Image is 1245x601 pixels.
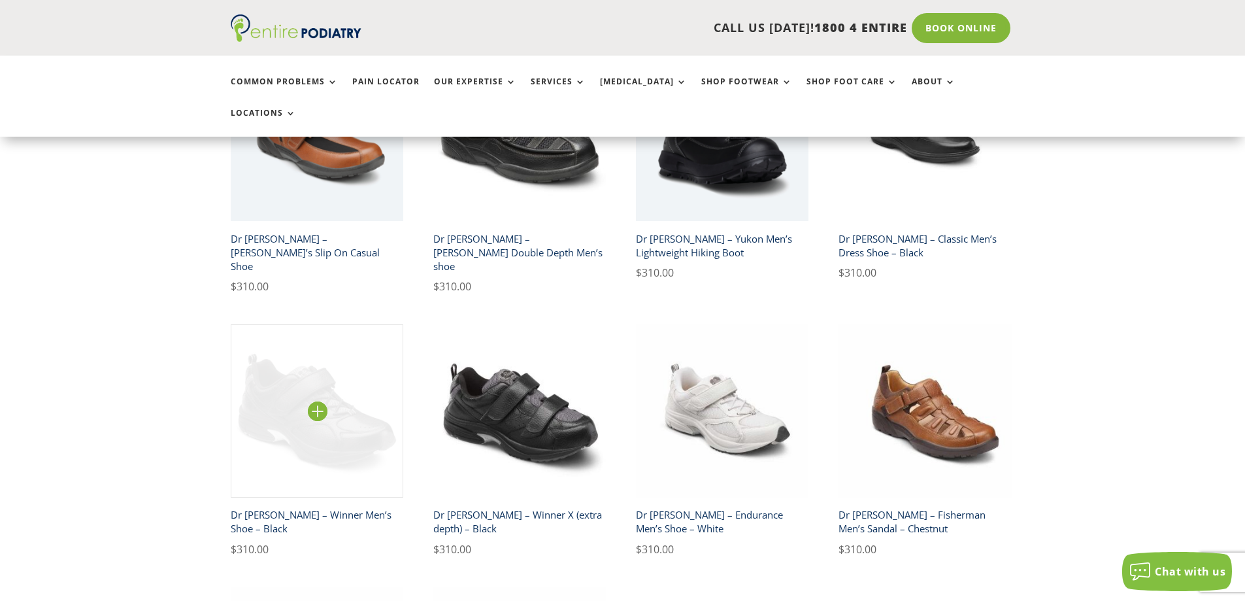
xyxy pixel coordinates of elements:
[636,504,809,541] h2: Dr [PERSON_NAME] – Endurance Men’s Shoe – White
[838,227,1012,264] h2: Dr [PERSON_NAME] – Classic Men’s Dress Shoe – Black
[433,504,606,541] h2: Dr [PERSON_NAME] – Winner X (extra depth) – Black
[434,77,516,105] a: Our Expertise
[636,542,642,557] span: $
[912,77,955,105] a: About
[433,324,606,498] img: Dr Comfort Winner X Mens Double Depth Shoe Black
[814,20,907,35] span: 1800 4 ENTIRE
[636,48,809,282] a: Dr Comfort Yukon lightweight hiking boot - orthotics friendly - angle viewDr [PERSON_NAME] – Yuko...
[531,77,586,105] a: Services
[433,279,471,294] bdi: 310.00
[636,266,674,280] bdi: 310.00
[231,77,338,105] a: Common Problems
[636,227,809,264] h2: Dr [PERSON_NAME] – Yukon Men’s Lightweight Hiking Boot
[231,14,361,42] img: logo (1)
[433,279,439,294] span: $
[231,109,296,137] a: Locations
[433,48,606,296] a: Dr Comfort Black Edward X Mens Double Depth ShoeDr [PERSON_NAME] – [PERSON_NAME] Double Depth Men...
[806,77,897,105] a: Shop Foot Care
[433,542,439,557] span: $
[231,227,404,278] h2: Dr [PERSON_NAME] – [PERSON_NAME]’s Slip On Casual Shoe
[636,542,674,557] bdi: 310.00
[701,77,792,105] a: Shop Footwear
[231,324,404,558] a: Dr Comfort Winner Mens Athletic Shoe BlackDr [PERSON_NAME] – Winner Men’s Shoe – Black $310.00
[231,48,404,296] a: Dr Comfort Douglas Mens Slip On Casual Shoe - Chestnut Colour - Angle ViewDr [PERSON_NAME] – [PER...
[838,324,1012,558] a: Dr Comfort Fisherman Mens Casual Sandal ChestnutDr [PERSON_NAME] – Fisherman Men’s Sandal – Chest...
[636,324,809,558] a: Dr Comfort Endurance Mens Athletic shoe whiteDr [PERSON_NAME] – Endurance Men’s Shoe – White $310.00
[838,48,1012,282] a: Dr Comfort Classic Mens Dress Shoe BlackDr [PERSON_NAME] – Classic Men’s Dress Shoe – Black $310.00
[231,31,361,44] a: Entire Podiatry
[838,266,876,280] bdi: 310.00
[231,324,404,498] img: Dr Comfort Winner Mens Athletic Shoe Black
[912,13,1010,43] a: Book Online
[600,77,687,105] a: [MEDICAL_DATA]
[636,266,642,280] span: $
[433,227,606,278] h2: Dr [PERSON_NAME] – [PERSON_NAME] Double Depth Men’s shoe
[838,542,876,557] bdi: 310.00
[636,324,809,498] img: Dr Comfort Endurance Mens Athletic shoe white
[231,542,237,557] span: $
[1122,552,1232,591] button: Chat with us
[231,279,269,294] bdi: 310.00
[433,542,471,557] bdi: 310.00
[838,324,1012,498] img: Dr Comfort Fisherman Mens Casual Sandal Chestnut
[838,542,844,557] span: $
[1155,564,1225,579] span: Chat with us
[838,266,844,280] span: $
[433,324,606,558] a: Dr Comfort Winner X Mens Double Depth Shoe BlackDr [PERSON_NAME] – Winner X (extra depth) – Black...
[231,279,237,294] span: $
[352,77,420,105] a: Pain Locator
[412,20,907,37] p: CALL US [DATE]!
[231,504,404,541] h2: Dr [PERSON_NAME] – Winner Men’s Shoe – Black
[231,542,269,557] bdi: 310.00
[838,504,1012,541] h2: Dr [PERSON_NAME] – Fisherman Men’s Sandal – Chestnut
